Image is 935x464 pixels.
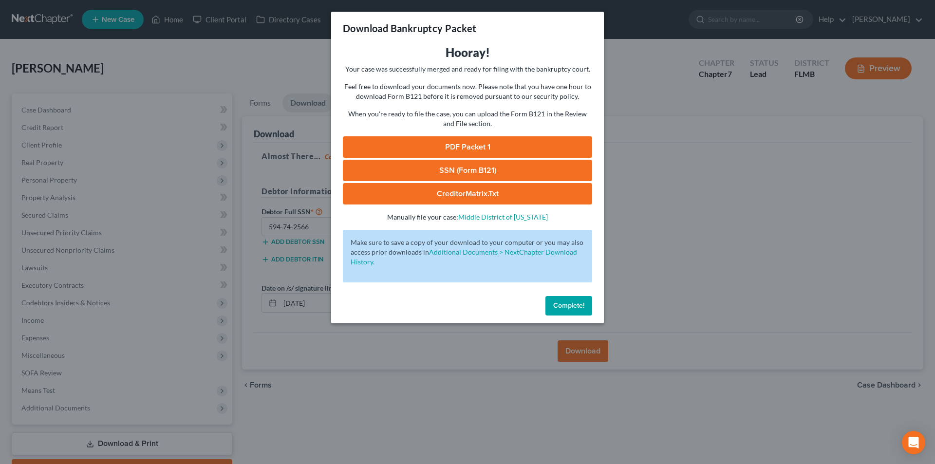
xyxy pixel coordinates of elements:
[343,183,592,204] a: CreditorMatrix.txt
[902,431,925,454] div: Open Intercom Messenger
[343,21,476,35] h3: Download Bankruptcy Packet
[351,238,584,267] p: Make sure to save a copy of your download to your computer or you may also access prior downloads in
[343,64,592,74] p: Your case was successfully merged and ready for filing with the bankruptcy court.
[343,160,592,181] a: SSN (Form B121)
[553,301,584,310] span: Complete!
[343,45,592,60] h3: Hooray!
[343,212,592,222] p: Manually file your case:
[458,213,548,221] a: Middle District of [US_STATE]
[343,109,592,129] p: When you're ready to file the case, you can upload the Form B121 in the Review and File section.
[343,136,592,158] a: PDF Packet 1
[343,82,592,101] p: Feel free to download your documents now. Please note that you have one hour to download Form B12...
[351,248,577,266] a: Additional Documents > NextChapter Download History.
[545,296,592,316] button: Complete!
